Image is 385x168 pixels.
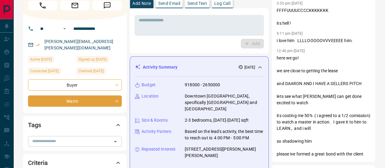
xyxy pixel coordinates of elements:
[142,128,171,135] p: Activity Pattern
[28,95,122,107] div: Warm
[30,68,59,74] span: Contacted [DATE]
[185,128,264,141] p: Based on the lead's activity, the best time to reach out is: 4:00 PM - 5:00 PM
[76,56,122,65] div: Wed Jan 08 2025
[185,82,220,88] p: 918000 - 2650000
[142,93,159,99] p: Location
[277,38,370,44] p: i love him LLLLOOOOOVVVEEEEE him.
[28,68,73,76] div: Tue Mar 04 2025
[79,56,107,63] span: Signed up [DATE]
[111,137,120,146] button: Open
[214,1,230,5] p: Log Call
[44,39,113,50] a: [PERSON_NAME][EMAIL_ADDRESS][PERSON_NAME][DOMAIN_NAME]
[277,49,305,53] p: 12:40 pm [DATE]
[76,68,122,76] div: Thu Feb 27 2025
[30,56,52,63] span: Active [DATE]
[28,1,57,10] span: Call
[28,120,41,130] h2: Tags
[28,158,48,168] h2: Criteria
[60,1,89,10] span: Email
[158,1,180,5] p: Send Email
[93,1,122,10] span: Message
[28,118,122,132] div: Tags
[143,64,177,70] p: Activity Summary
[142,146,176,152] p: Repeated Interest
[187,1,207,5] p: Send Text
[36,43,40,47] svg: Email Verified
[277,31,303,36] p: 9:11 pm [DATE]
[135,62,264,73] div: Activity Summary[DATE]
[142,82,156,88] p: Budget
[142,117,168,123] p: Size & Rooms
[79,68,104,74] span: Claimed [DATE]
[185,146,264,159] p: [STREET_ADDRESS][PERSON_NAME][PERSON_NAME]
[244,65,255,70] p: [DATE]
[277,7,370,27] p: FFFFUUUUCCCCKKKKKKK its hell !
[277,1,303,5] p: 3:50 pm [DATE]
[28,56,73,65] div: Tue Jul 22 2025
[28,79,122,91] div: Buyer
[132,1,151,5] p: Add Note
[185,93,264,112] p: Downtown [GEOGRAPHIC_DATA], specifically [GEOGRAPHIC_DATA] and [GEOGRAPHIC_DATA]
[185,117,249,123] p: 2-3 bedrooms, [DATE]-[DATE] sqft
[61,25,68,32] button: Open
